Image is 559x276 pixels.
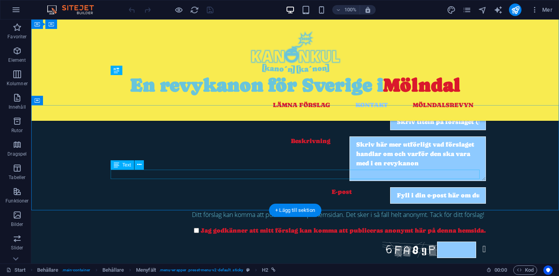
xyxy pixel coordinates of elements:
span: Text [122,163,131,167]
h6: Sessionstid [486,265,507,275]
i: Publicera [511,5,520,14]
i: Sidor (Ctrl+Alt+S) [462,5,471,14]
span: . menu-wrapper .preset-menu-v2-default .sticky [159,265,243,275]
button: Mer [528,4,555,16]
img: Editor Logo [45,5,104,14]
p: Dragspel [7,151,27,157]
p: Bilder [11,221,23,228]
i: Det här elementet är en anpassningsbar förinställning [246,268,250,272]
p: Innehåll [9,104,26,110]
span: Klicka för att välja. Dubbelklicka för att redigera [37,265,59,275]
span: 00 00 [494,265,507,275]
h6: 100% [344,5,357,14]
span: Klicka för att välja. Dubbelklicka för att redigera [102,265,124,275]
i: Justera zoomnivån automatiskt vid storleksändring för att passa vald enhet. [364,6,371,13]
span: Mer [531,6,552,14]
p: Favoriter [7,34,27,40]
p: Element [8,57,26,63]
i: Det här elementet är länkat [271,268,276,272]
button: reload [190,5,199,14]
i: Uppdatera sida [190,5,199,14]
button: design [446,5,456,14]
p: Tabeller [9,174,25,181]
button: Kod [513,265,537,275]
button: Klicka här för att lämna förhandsvisningsläge och fortsätta redigera [174,5,183,14]
i: AI Writer [494,5,503,14]
div: + Lägg till sektion [269,204,321,217]
span: Menyfält [136,265,156,275]
p: Kolumner [7,81,28,87]
span: Klicka för att välja. Dubbelklicka för att redigera [262,265,268,275]
span: Kod [517,265,534,275]
p: Funktioner [5,198,29,204]
span: : [500,267,501,273]
button: Usercentrics [543,265,553,275]
button: pages [462,5,471,14]
p: Slider [11,245,23,251]
button: text_generator [493,5,503,14]
p: Rutor [11,127,23,134]
i: Design (Ctrl+Alt+Y) [447,5,456,14]
span: . main-container [62,265,90,275]
a: Klicka för att avbryta val. Dubbelklicka för att öppna sidor [6,265,26,275]
i: Navigatör [478,5,487,14]
button: 100% [332,5,360,14]
button: navigator [478,5,487,14]
button: publish [509,4,521,16]
nav: breadcrumb [37,265,276,275]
